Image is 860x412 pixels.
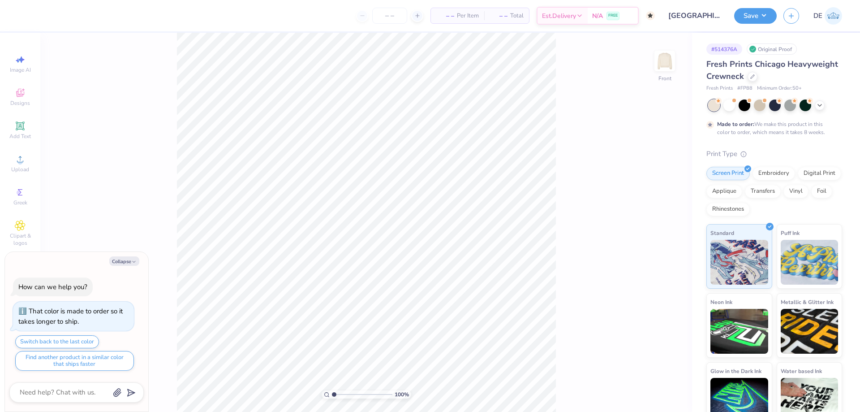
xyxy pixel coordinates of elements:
[706,185,742,198] div: Applique
[706,149,842,159] div: Print Type
[10,66,31,74] span: Image AI
[658,74,671,82] div: Front
[13,199,27,206] span: Greek
[781,309,838,354] img: Metallic & Glitter Ink
[710,366,761,376] span: Glow in the Dark Ink
[813,7,842,25] a: DE
[542,11,576,21] span: Est. Delivery
[734,8,777,24] button: Save
[757,85,802,92] span: Minimum Order: 50 +
[813,11,822,21] span: DE
[706,43,742,55] div: # 514376A
[706,85,733,92] span: Fresh Prints
[710,297,732,307] span: Neon Ink
[592,11,603,21] span: N/A
[710,228,734,238] span: Standard
[18,282,87,291] div: How can we help you?
[781,297,834,307] span: Metallic & Glitter Ink
[717,120,827,136] div: We make this product in this color to order, which means it takes 8 weeks.
[457,11,479,21] span: Per Item
[747,43,797,55] div: Original Proof
[436,11,454,21] span: – –
[15,351,134,371] button: Find another product in a similar color that ships faster
[745,185,781,198] div: Transfers
[783,185,808,198] div: Vinyl
[656,52,674,70] img: Front
[781,228,800,238] span: Puff Ink
[706,203,750,216] div: Rhinestones
[10,100,30,107] span: Designs
[706,167,750,180] div: Screen Print
[781,240,838,285] img: Puff Ink
[490,11,507,21] span: – –
[109,256,139,266] button: Collapse
[4,232,36,247] span: Clipart & logos
[18,307,123,326] div: That color is made to order so it takes longer to ship.
[717,121,754,128] strong: Made to order:
[710,240,768,285] img: Standard
[11,166,29,173] span: Upload
[737,85,752,92] span: # FP88
[372,8,407,24] input: – –
[752,167,795,180] div: Embroidery
[710,309,768,354] img: Neon Ink
[781,366,822,376] span: Water based Ink
[706,59,838,82] span: Fresh Prints Chicago Heavyweight Crewneck
[798,167,841,180] div: Digital Print
[510,11,524,21] span: Total
[825,7,842,25] img: Djian Evardoni
[811,185,832,198] div: Foil
[608,13,618,19] span: FREE
[662,7,727,25] input: Untitled Design
[9,133,31,140] span: Add Text
[15,335,99,348] button: Switch back to the last color
[395,390,409,399] span: 100 %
